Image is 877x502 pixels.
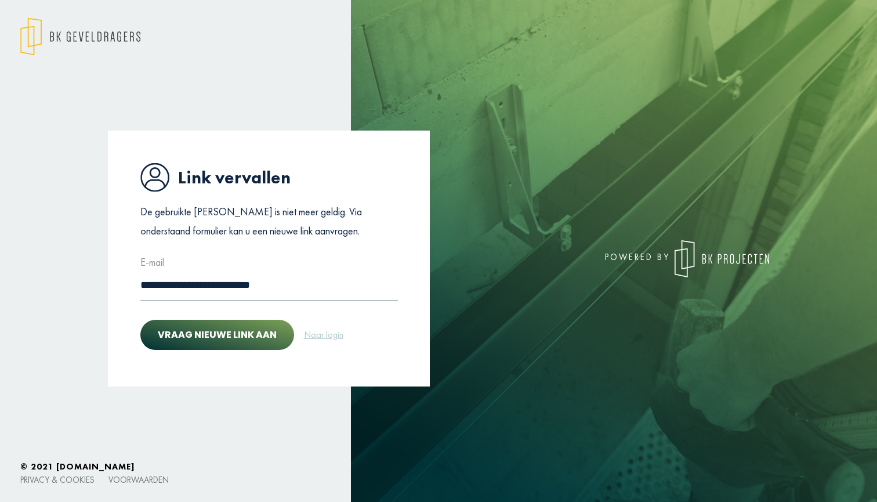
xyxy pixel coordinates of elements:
[20,461,857,472] h6: © 2021 [DOMAIN_NAME]
[140,253,164,272] label: E-mail
[447,240,769,277] div: powered by
[675,240,769,277] img: logo
[108,474,169,485] a: Voorwaarden
[140,162,169,192] img: icon
[140,162,398,192] h1: Link vervallen
[140,320,294,350] button: Vraag nieuwe link aan
[20,17,140,56] img: logo
[303,327,344,342] a: Naar login
[140,203,398,240] p: De gebruikte [PERSON_NAME] is niet meer geldig. Via onderstaand formulier kan u een nieuwe link a...
[20,474,95,485] a: Privacy & cookies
